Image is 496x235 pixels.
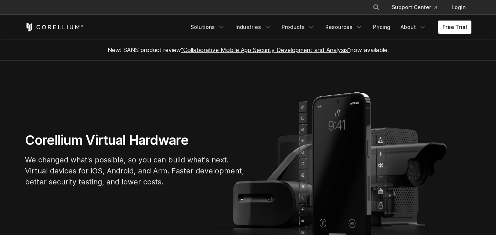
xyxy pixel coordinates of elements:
h1: Corellium Virtual Hardware [25,132,245,148]
p: We changed what's possible, so you can build what's next. Virtual devices for iOS, Android, and A... [25,154,245,187]
div: Navigation Menu [364,1,471,14]
button: Search [370,1,383,14]
a: Pricing [369,21,395,34]
a: Support Center [386,1,443,14]
div: Navigation Menu [186,21,471,34]
a: About [396,21,431,34]
a: Login [446,1,471,14]
a: Free Trial [438,21,471,34]
a: Corellium Home [25,23,83,32]
a: Solutions [186,21,229,34]
a: Industries [231,21,276,34]
a: "Collaborative Mobile App Security Development and Analysis" [181,46,350,54]
span: New! SANS product review now available. [108,46,389,54]
a: Resources [321,21,367,34]
a: Products [277,21,319,34]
